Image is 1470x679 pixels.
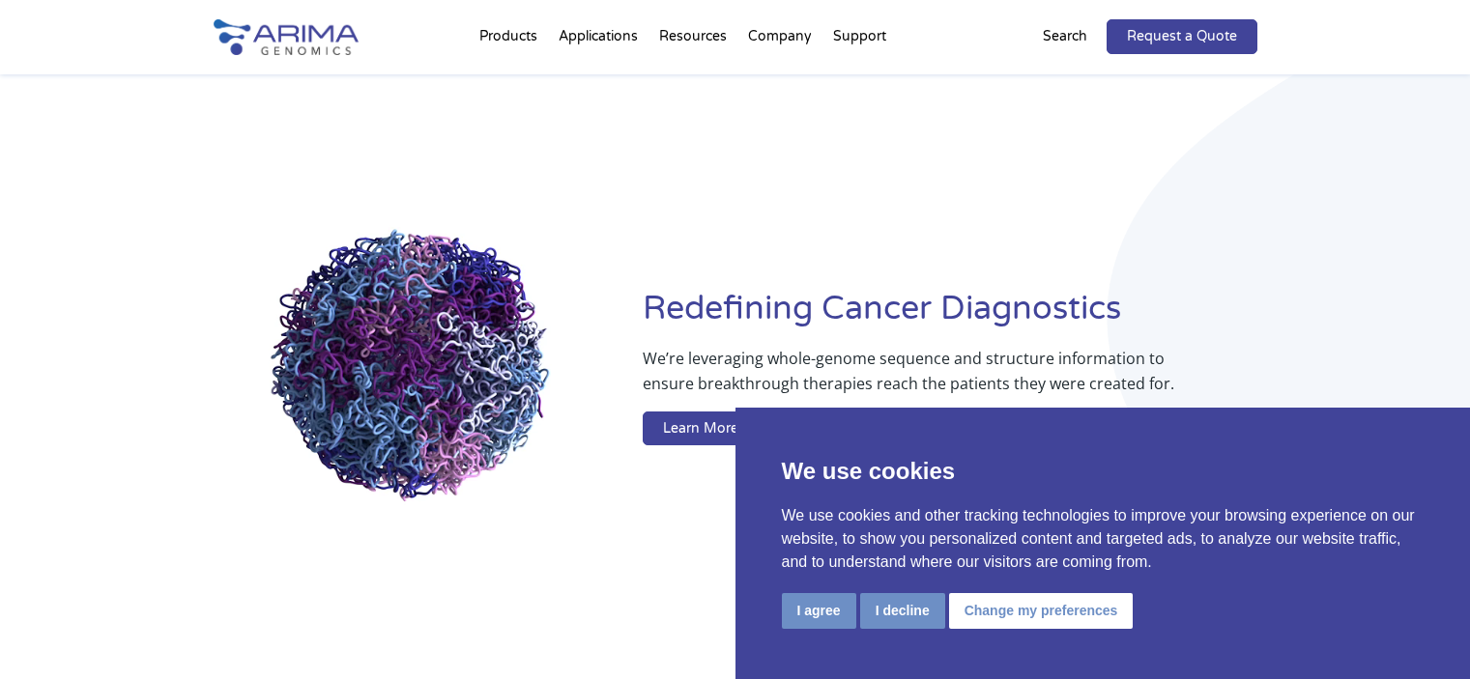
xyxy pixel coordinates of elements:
p: We use cookies and other tracking technologies to improve your browsing experience on our website... [782,504,1425,574]
button: I decline [860,593,945,629]
button: I agree [782,593,856,629]
p: We use cookies [782,454,1425,489]
a: Learn More [643,411,759,446]
p: Search [1043,24,1087,49]
p: We’re leveraging whole-genome sequence and structure information to ensure breakthrough therapies... [643,346,1179,411]
a: Request a Quote [1107,19,1257,54]
button: Change my preferences [949,593,1134,629]
img: Arima-Genomics-logo [214,19,359,55]
h1: Redefining Cancer Diagnostics [643,287,1256,346]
